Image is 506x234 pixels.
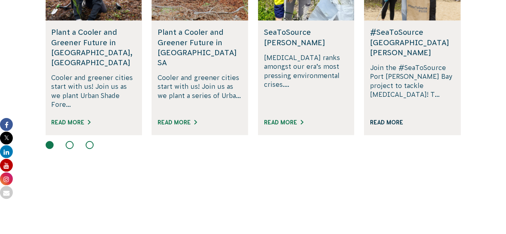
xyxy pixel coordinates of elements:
h5: #SeaToSource [GEOGRAPHIC_DATA][PERSON_NAME] [370,27,454,58]
p: [MEDICAL_DATA] ranks amongst our era’s most pressing environmental crises.... [264,53,348,109]
a: Read More [264,119,303,126]
a: Read More [370,119,409,126]
h5: Plant a Cooler and Greener Future in [GEOGRAPHIC_DATA] SA [158,27,242,68]
h5: SeaToSource [PERSON_NAME] [264,27,348,47]
a: Read More [158,119,197,126]
p: Join the #SeaToSource Port [PERSON_NAME] Bay project to tackle [MEDICAL_DATA]! T... [370,63,454,109]
a: Read More [51,119,90,126]
h5: Plant a Cooler and Greener Future in [GEOGRAPHIC_DATA], [GEOGRAPHIC_DATA] [51,27,136,68]
p: Cooler and greener cities start with us! Join us as we plant a series of Urba... [158,73,242,109]
p: Cooler and greener cities start with us! Join us as we plant Urban Shade Fore... [51,73,136,109]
